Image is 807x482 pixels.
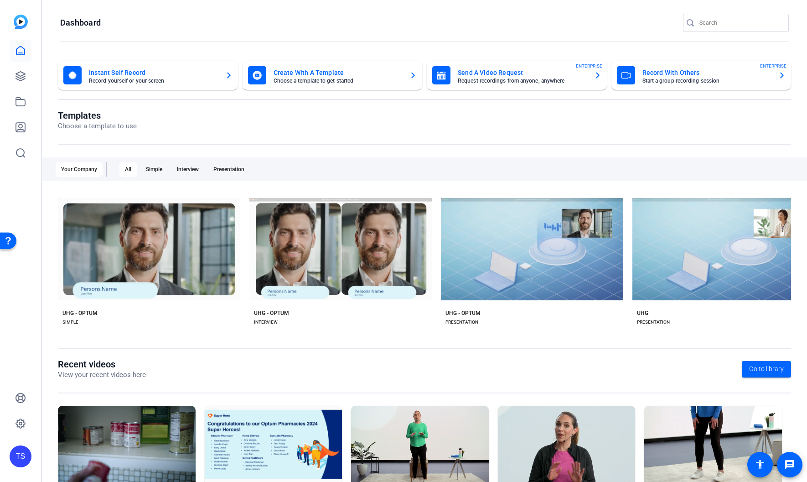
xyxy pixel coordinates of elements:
div: Presentation [208,162,250,177]
a: Go to library [742,361,791,377]
div: Your Company [56,162,103,177]
span: Go to library [749,364,784,374]
div: UHG - OPTUM [254,309,289,317]
mat-card-title: Record With Others [642,67,771,78]
div: UHG - OPTUM [445,309,481,317]
mat-card-title: Instant Self Record [89,67,218,78]
mat-icon: message [784,459,795,470]
mat-card-subtitle: Record yourself or your screen [89,78,218,84]
div: PRESENTATION [637,319,670,326]
div: Interview [171,162,204,177]
div: TS [10,445,31,467]
div: Simple [140,162,168,177]
h1: Templates [58,110,137,121]
p: Choose a template to use [58,121,137,131]
div: All [119,162,137,177]
button: Create With A TemplateChoose a template to get started [243,61,423,90]
h1: Recent videos [58,359,146,370]
h1: Dashboard [60,17,101,28]
span: ENTERPRISE [760,63,786,69]
img: blue-gradient.svg [14,15,28,29]
div: PRESENTATION [445,319,478,326]
mat-card-subtitle: Choose a template to get started [274,78,403,84]
mat-card-subtitle: Start a group recording session [642,78,771,84]
div: UHG [637,309,648,317]
mat-card-subtitle: Request recordings from anyone, anywhere [458,78,587,84]
div: INTERVIEW [254,319,278,326]
button: Instant Self RecordRecord yourself or your screen [58,61,238,90]
div: UHG - OPTUM [62,309,98,317]
p: View your recent videos here [58,370,146,380]
mat-icon: accessibility [755,459,766,470]
input: Search [699,17,781,28]
mat-card-title: Send A Video Request [458,67,587,78]
button: Record With OthersStart a group recording sessionENTERPRISE [611,61,791,90]
button: Send A Video RequestRequest recordings from anyone, anywhereENTERPRISE [427,61,607,90]
span: ENTERPRISE [576,63,602,69]
mat-card-title: Create With A Template [274,67,403,78]
div: SIMPLE [62,319,78,326]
